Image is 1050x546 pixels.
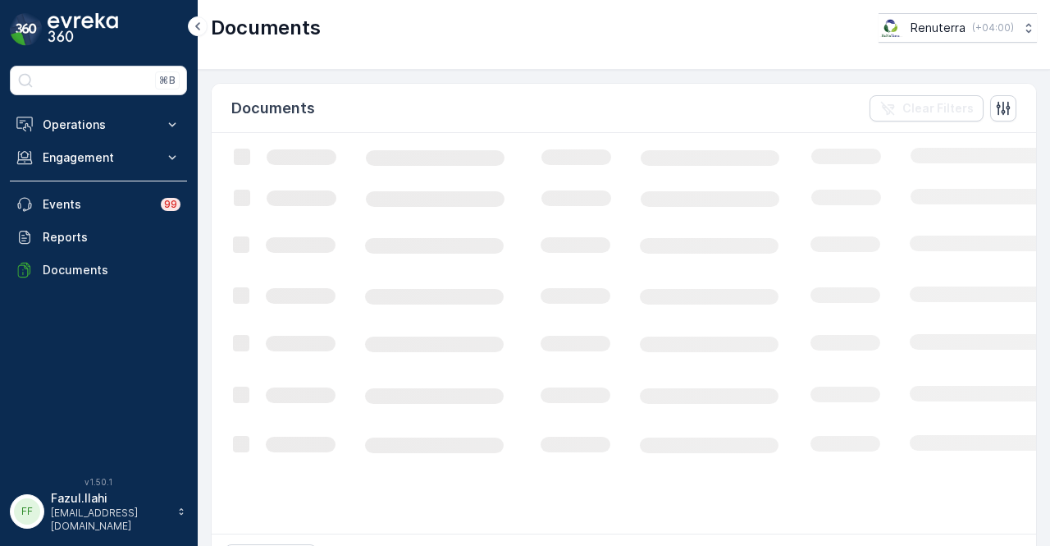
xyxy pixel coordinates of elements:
p: Clear Filters [902,100,974,117]
p: Engagement [43,149,154,166]
p: Reports [43,229,180,245]
p: Documents [43,262,180,278]
button: FFFazul.Ilahi[EMAIL_ADDRESS][DOMAIN_NAME] [10,490,187,533]
p: Fazul.Ilahi [51,490,169,507]
p: Renuterra [911,20,966,36]
p: [EMAIL_ADDRESS][DOMAIN_NAME] [51,507,169,533]
button: Clear Filters [870,95,984,122]
p: ⌘B [159,74,176,87]
p: 99 [164,198,177,211]
p: Documents [211,15,321,41]
p: Documents [231,97,315,120]
button: Engagement [10,141,187,174]
span: v 1.50.1 [10,477,187,487]
a: Documents [10,254,187,287]
img: Screenshot_2024-07-26_at_13.33.01.png [879,19,904,37]
p: Events [43,196,151,213]
a: Reports [10,221,187,254]
img: logo [10,13,43,46]
button: Operations [10,108,187,141]
p: ( +04:00 ) [972,21,1014,34]
div: FF [14,498,40,525]
p: Operations [43,117,154,133]
a: Events99 [10,188,187,221]
button: Renuterra(+04:00) [879,13,1037,43]
img: logo_dark-DEwI_e13.png [48,13,118,46]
